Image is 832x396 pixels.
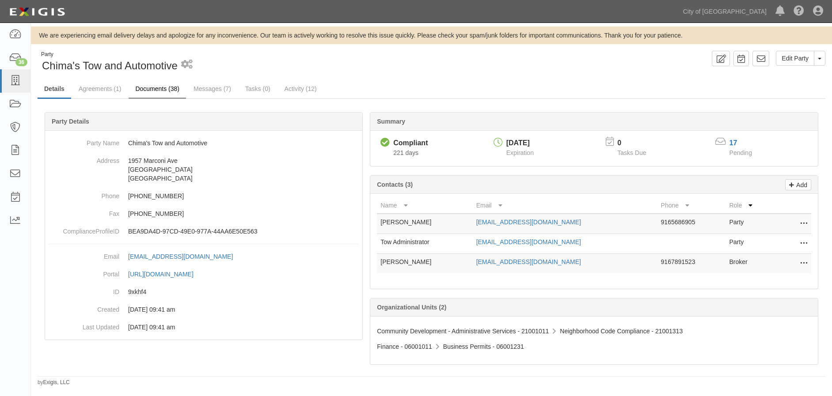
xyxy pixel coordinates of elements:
[729,139,737,147] a: 17
[726,197,776,214] th: Role
[49,187,359,205] dd: [PHONE_NUMBER]
[617,138,657,148] p: 0
[42,60,178,72] span: Chima's Tow and Automotive
[49,301,119,314] dt: Created
[729,149,752,156] span: Pending
[43,379,70,385] a: Exigis, LLC
[380,138,390,147] i: Compliant
[443,343,524,350] span: Business Permits - 06001231
[128,252,233,261] div: [EMAIL_ADDRESS][DOMAIN_NAME]
[52,118,89,125] b: Party Details
[377,181,413,188] b: Contacts (3)
[49,152,119,165] dt: Address
[377,304,446,311] b: Organizational Units (2)
[49,318,359,336] dd: 01/04/2024 09:41 am
[726,234,776,254] td: Party
[49,134,359,152] dd: Chima's Tow and Automotive
[657,197,726,214] th: Phone
[476,219,581,226] a: [EMAIL_ADDRESS][DOMAIN_NAME]
[41,51,178,58] div: Party
[377,343,432,350] span: Finance - 06001011
[128,271,203,278] a: [URL][DOMAIN_NAME]
[7,4,68,20] img: logo-5460c22ac91f19d4615b14bd174203de0afe785f0fc80cf4dbbc73dc1793850b.png
[129,80,186,99] a: Documents (38)
[377,118,405,125] b: Summary
[657,214,726,234] td: 9165686905
[473,197,657,214] th: Email
[49,283,359,301] dd: 9xkhf4
[49,205,119,218] dt: Fax
[181,60,193,69] i: 1 scheduled workflow
[31,31,832,40] div: We are experiencing email delivery delays and apologize for any inconvenience. Our team is active...
[393,149,418,156] span: Since 01/06/2025
[377,234,472,254] td: Tow Administrator
[785,179,811,190] a: Add
[38,80,71,99] a: Details
[49,205,359,223] dd: [PHONE_NUMBER]
[49,283,119,296] dt: ID
[794,180,807,190] p: Add
[679,3,771,20] a: City of [GEOGRAPHIC_DATA]
[726,214,776,234] td: Party
[49,301,359,318] dd: 01/04/2024 09:41 am
[49,134,119,147] dt: Party Name
[49,318,119,332] dt: Last Updated
[128,253,243,260] a: [EMAIL_ADDRESS][DOMAIN_NAME]
[49,152,359,187] dd: 1957 Marconi Ave [GEOGRAPHIC_DATA] [GEOGRAPHIC_DATA]
[239,80,277,98] a: Tasks (0)
[657,254,726,274] td: 9167891523
[49,223,119,236] dt: ComplianceProfileID
[776,51,814,66] a: Edit Party
[377,197,472,214] th: Name
[617,149,646,156] span: Tasks Due
[187,80,238,98] a: Messages (7)
[49,248,119,261] dt: Email
[506,138,534,148] div: [DATE]
[506,149,534,156] span: Expiration
[476,238,581,245] a: [EMAIL_ADDRESS][DOMAIN_NAME]
[377,328,549,335] span: Community Development - Administrative Services - 21001011
[278,80,323,98] a: Activity (12)
[393,138,428,148] div: Compliant
[49,265,119,279] dt: Portal
[476,258,581,265] a: [EMAIL_ADDRESS][DOMAIN_NAME]
[128,227,359,236] p: BEA9DA4D-97CD-49E0-977A-44AA6E50E563
[377,214,472,234] td: [PERSON_NAME]
[15,58,27,66] div: 36
[726,254,776,274] td: Broker
[794,6,804,17] i: Help Center - Complianz
[49,187,119,200] dt: Phone
[38,379,70,386] small: by
[377,254,472,274] td: [PERSON_NAME]
[72,80,128,98] a: Agreements (1)
[38,51,425,73] div: Chima's Tow and Automotive
[560,328,683,335] span: Neighborhood Code Compliance - 21001313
